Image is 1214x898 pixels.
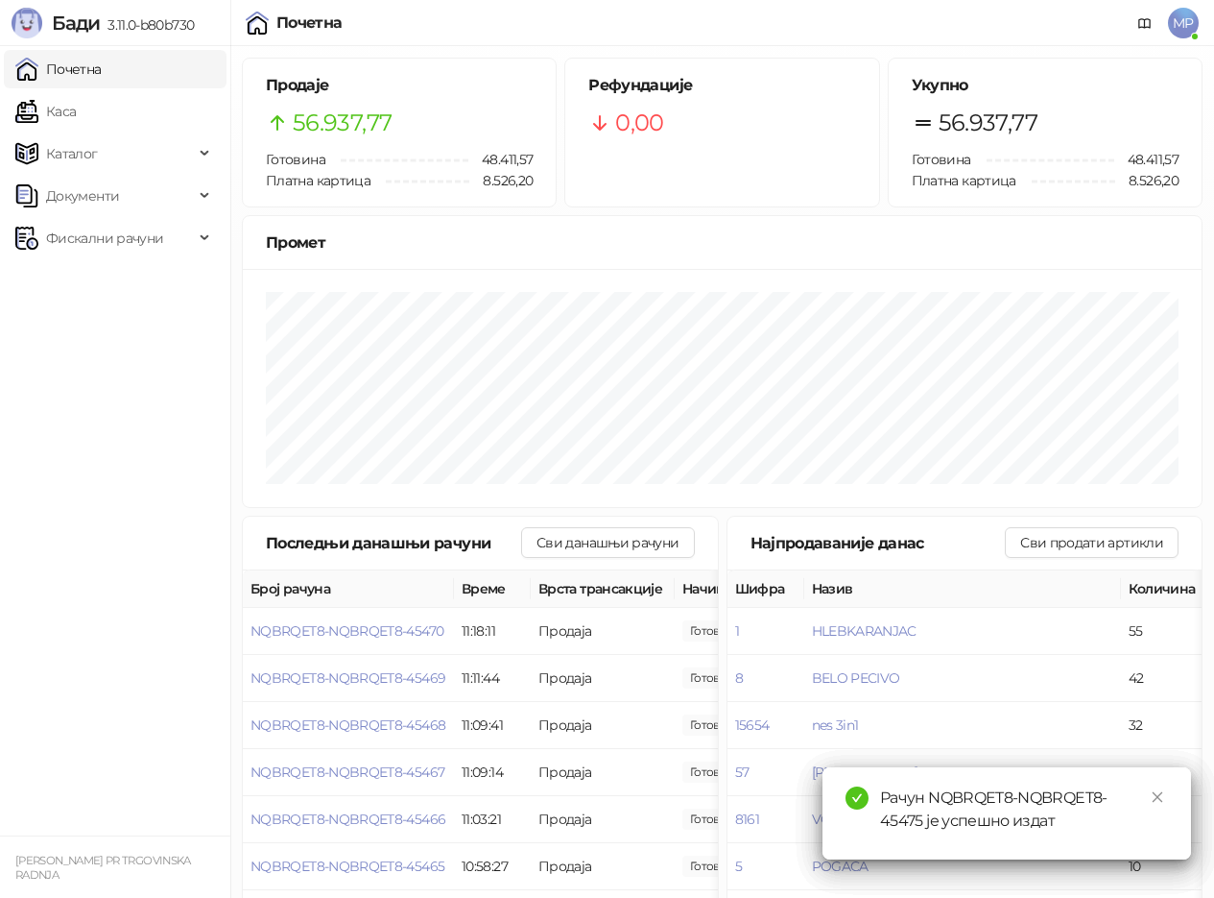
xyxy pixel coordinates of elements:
td: 10:58:27 [454,843,531,890]
button: 57 [735,764,750,781]
span: Документи [46,177,119,215]
span: 56.937,77 [939,105,1037,141]
button: Сви продати артикли [1005,527,1178,558]
button: NQBRQET8-NQBRQET8-45466 [250,811,445,828]
td: Продаја [531,749,675,796]
td: 55 [1121,608,1207,655]
td: Продаја [531,702,675,749]
th: Назив [804,570,1121,608]
span: Фискални рачуни [46,219,163,257]
button: Сви данашњи рачуни [521,527,694,558]
span: 3.11.0-b80b730 [100,16,194,34]
th: Количина [1121,570,1207,608]
th: Број рачуна [243,570,454,608]
span: 56.937,77 [293,105,392,141]
span: Платна картица [266,172,370,189]
span: 619,00 [682,667,748,689]
td: Продаја [531,843,675,890]
button: NQBRQET8-NQBRQET8-45467 [250,764,444,781]
a: Почетна [15,50,102,88]
button: POGACA [812,858,869,875]
td: 11:09:41 [454,702,531,749]
h5: Укупно [912,74,1178,97]
img: Logo [12,8,42,38]
span: 124,00 [682,762,748,783]
td: 42 [1121,655,1207,702]
span: 8.526,20 [469,170,533,191]
div: Последњи данашњи рачуни [266,531,521,555]
a: Каса [15,92,76,131]
div: Почетна [276,15,343,31]
button: 1 [735,622,739,640]
td: Продаја [531,655,675,702]
span: 48.411,57 [1114,149,1178,170]
td: 20 [1121,749,1207,796]
small: [PERSON_NAME] PR TRGOVINSKA RADNJA [15,854,191,882]
span: Готовина [912,151,971,168]
h5: Рефундације [588,74,855,97]
button: NQBRQET8-NQBRQET8-45470 [250,622,443,640]
th: Време [454,570,531,608]
td: 32 [1121,702,1207,749]
button: VODA VODA [812,811,894,828]
button: nes 3in1 [812,716,859,734]
button: HLEBKARANJAC [812,622,916,640]
span: 48.411,57 [468,149,533,170]
span: 237,00 [682,856,748,877]
span: 560,00 [682,809,748,830]
div: Промет [266,231,1178,255]
span: Каталог [46,134,98,173]
span: MP [1168,8,1199,38]
th: Шифра [727,570,804,608]
div: Најпродаваније данас [750,531,1006,555]
button: 15654 [735,716,770,734]
span: 8.526,20 [1115,170,1178,191]
a: Документација [1130,8,1160,38]
button: NQBRQET8-NQBRQET8-45469 [250,669,445,687]
td: 11:11:44 [454,655,531,702]
th: Начини плаћања [675,570,867,608]
span: 0,00 [615,105,663,141]
td: 11:03:21 [454,796,531,843]
td: 11:09:14 [454,749,531,796]
a: Close [1147,787,1168,808]
button: 5 [735,858,742,875]
span: 380,00 [682,715,748,736]
button: NQBRQET8-NQBRQET8-45468 [250,716,445,734]
td: 11:18:11 [454,608,531,655]
td: Продаја [531,796,675,843]
span: Готовина [266,151,325,168]
span: check-circle [845,787,869,810]
span: Бади [52,12,100,35]
div: Рачун NQBRQET8-NQBRQET8-45475 је успешно издат [880,787,1168,833]
h5: Продаје [266,74,533,97]
span: Платна картица [912,172,1016,189]
th: Врста трансакције [531,570,675,608]
button: [PERSON_NAME] [812,764,918,781]
span: 80,00 [682,620,748,642]
td: Продаја [531,608,675,655]
span: close [1151,790,1164,804]
button: BELO PECIVO [812,669,900,687]
button: 8161 [735,811,759,828]
button: 8 [735,669,743,687]
button: NQBRQET8-NQBRQET8-45465 [250,858,444,875]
